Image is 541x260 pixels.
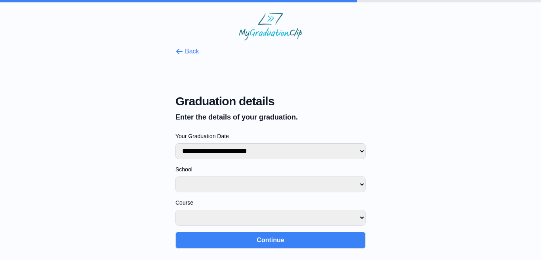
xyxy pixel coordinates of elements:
[175,94,366,108] span: Graduation details
[175,165,366,173] label: School
[175,132,366,140] label: Your Graduation Date
[239,13,302,40] img: MyGraduationClip
[175,199,366,207] label: Course
[175,232,366,249] button: Continue
[175,112,366,123] p: Enter the details of your graduation.
[175,47,199,56] button: Back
